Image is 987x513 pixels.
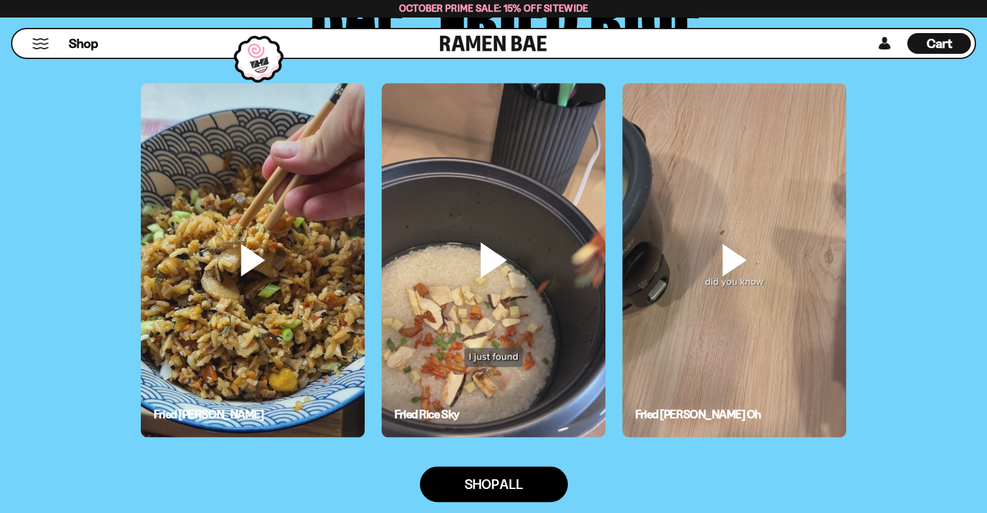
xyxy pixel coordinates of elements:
div: Cart [907,29,971,58]
h6: Fried Rice Sky [395,409,459,420]
button: Mobile Menu Trigger [32,38,49,49]
span: Cart [927,36,952,51]
span: October Prime Sale: 15% off Sitewide [399,2,589,14]
span: SHOP ALL [465,477,523,491]
h6: Fried [PERSON_NAME] Oh [635,409,761,420]
a: SHOP ALL [420,466,568,502]
a: Shop [69,33,98,54]
span: Shop [69,35,98,53]
h6: Fried [PERSON_NAME] [154,409,263,420]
